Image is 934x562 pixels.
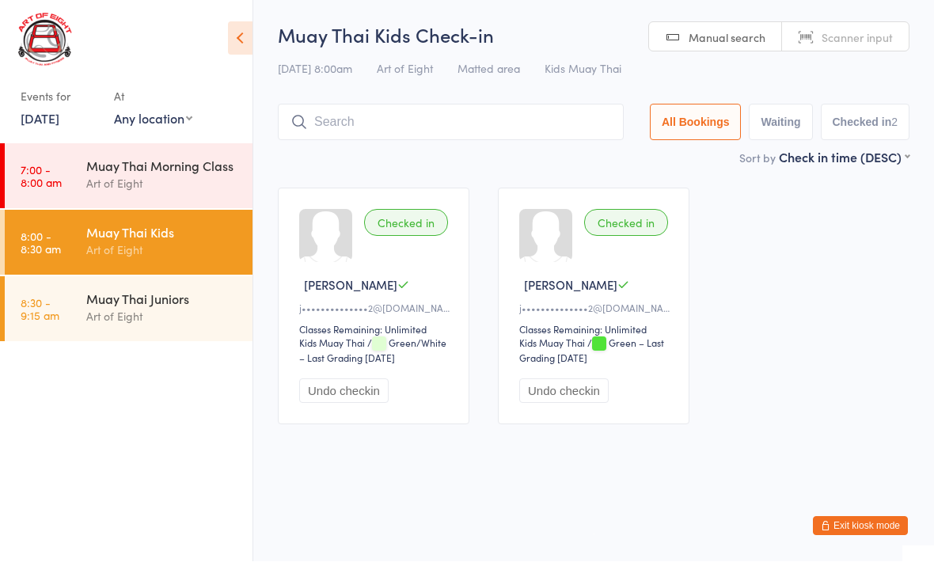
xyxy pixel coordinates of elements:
a: 7:00 -8:00 amMuay Thai Morning ClassArt of Eight [5,144,252,209]
button: Undo checkin [519,379,609,404]
a: [DATE] [21,110,59,127]
div: Check in time (DESC) [779,149,909,166]
label: Sort by [739,150,776,166]
div: Events for [21,84,98,110]
div: Kids Muay Thai [299,336,365,350]
button: All Bookings [650,104,742,141]
time: 8:30 - 9:15 am [21,297,59,322]
button: Exit kiosk mode [813,517,908,536]
div: Art of Eight [86,241,239,260]
div: 2 [891,116,898,129]
img: Art of Eight [16,12,75,68]
div: Muay Thai Kids [86,224,239,241]
span: Matted area [458,61,520,77]
a: 8:30 -9:15 amMuay Thai JuniorsArt of Eight [5,277,252,342]
div: Art of Eight [86,175,239,193]
div: j••••••••••••••2@[DOMAIN_NAME] [519,302,673,315]
div: Muay Thai Juniors [86,290,239,308]
input: Search [278,104,624,141]
div: Kids Muay Thai [519,336,585,350]
div: Classes Remaining: Unlimited [519,323,673,336]
button: Waiting [749,104,812,141]
div: j••••••••••••••2@[DOMAIN_NAME] [299,302,453,315]
span: [DATE] 8:00am [278,61,352,77]
div: At [114,84,192,110]
div: Classes Remaining: Unlimited [299,323,453,336]
span: Scanner input [822,30,893,46]
a: 8:00 -8:30 amMuay Thai KidsArt of Eight [5,211,252,275]
div: Any location [114,110,192,127]
div: Muay Thai Morning Class [86,158,239,175]
div: Checked in [584,210,668,237]
span: Kids Muay Thai [545,61,621,77]
h2: Muay Thai Kids Check-in [278,22,909,48]
button: Checked in2 [821,104,910,141]
div: Art of Eight [86,308,239,326]
time: 7:00 - 8:00 am [21,164,62,189]
span: Manual search [689,30,765,46]
span: Art of Eight [377,61,433,77]
button: Undo checkin [299,379,389,404]
time: 8:00 - 8:30 am [21,230,61,256]
span: [PERSON_NAME] [304,277,397,294]
span: [PERSON_NAME] [524,277,617,294]
div: Checked in [364,210,448,237]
